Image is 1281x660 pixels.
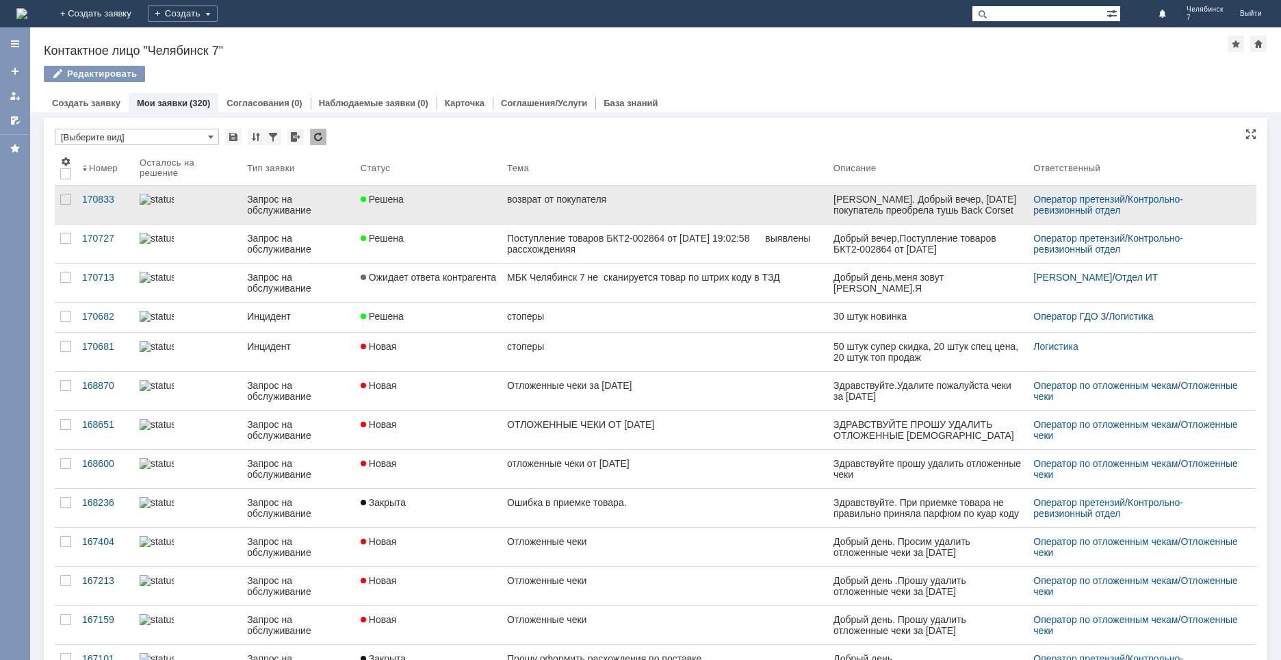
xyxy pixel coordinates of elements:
div: Создать [148,5,218,22]
span: Закрыта [361,497,406,508]
span: Новая [361,341,397,352]
a: Создать заявку [4,60,26,82]
span: Ожидает ответа контрагента [361,272,496,283]
div: ОТЛОЖЕННЫЕ ЧЕКИ ОТ [DATE] [507,419,823,430]
a: Оператор по отложенным чекам [1033,380,1178,391]
a: Оператор претензий [1033,194,1125,205]
a: Новая [355,606,502,644]
div: / [1033,419,1240,441]
th: Осталось на решение [134,151,242,186]
div: Запрос на обслуживание [247,458,350,480]
div: / [1033,194,1240,216]
img: statusbar-0 (1).png [140,458,174,469]
a: statusbar-0 (1).png [134,528,242,566]
a: Отложенные чеки [1033,614,1240,636]
span: Новая [361,419,397,430]
a: Запрос на обслуживание [242,606,355,644]
a: Запрос на обслуживание [242,567,355,605]
span: Настройки [60,156,71,167]
a: Оператор ГДО 3 [1033,311,1106,322]
div: На всю страницу [1245,129,1256,140]
span: Новая [361,458,397,469]
div: Инцидент [247,341,350,352]
a: стоперы [502,303,828,332]
div: (0) [417,98,428,108]
a: Новая [355,567,502,605]
div: / [1033,311,1240,322]
div: Сделать домашней страницей [1250,36,1267,52]
a: statusbar-100 (1).png [134,225,242,263]
div: Запрос на обслуживание [247,536,350,558]
a: Решена [355,225,502,263]
div: (0) [292,98,302,108]
a: Карточка [445,98,484,108]
div: / [1033,233,1240,255]
a: statusbar-100 (1).png [134,186,242,224]
a: Согласования [227,98,289,108]
a: Контрольно-ревизионный отдел [1033,233,1183,255]
div: Ошибка в приемке товара. [507,497,823,508]
div: Сортировка... [248,129,264,145]
img: statusbar-100 (1).png [140,272,174,283]
a: Логистика [1109,311,1153,322]
div: 168236 [82,497,129,508]
span: Решена [361,311,404,322]
img: statusbar-0 (1).png [140,536,174,547]
div: 170681 [82,341,129,352]
a: Отложенные чеки [1033,458,1240,480]
img: statusbar-100 (1).png [140,194,174,205]
div: Номер [89,163,118,173]
div: Поступление товаров БКТ2-002864 от [DATE] 19:02:58 выявлены рассхожденияя [507,233,823,255]
a: Поступление товаров БКТ2-002864 от [DATE] 19:02:58 выявлены рассхожденияя [502,225,828,263]
a: statusbar-0 (1).png [134,450,242,488]
div: стоперы [507,341,823,352]
a: Оператор по отложенным чекам [1033,419,1178,430]
div: 168600 [82,458,129,469]
div: Контактное лицо "Челябинск 7" [44,44,1228,58]
div: Добавить в избранное [1228,36,1244,52]
div: 170713 [82,272,129,283]
div: Запрос на обслуживание [247,614,350,636]
span: Решена [361,233,404,244]
a: Оператор по отложенным чекам [1033,458,1178,469]
a: Оператор по отложенным чекам [1033,536,1178,547]
a: Отложенные чеки [1033,575,1240,597]
a: 170727 [77,225,134,263]
a: 168651 [77,411,134,449]
div: 170727 [82,233,129,244]
span: Новая [361,380,397,391]
a: Отложенные чеки [502,567,828,605]
div: / [1033,380,1240,402]
div: 167213 [82,575,129,586]
a: 170833 [77,186,134,224]
span: 7 [1187,14,1224,22]
a: 168236 [77,489,134,527]
div: Фильтрация... [265,129,281,145]
a: Наблюдаемые заявки [319,98,415,108]
a: Ожидает ответа контрагента [355,264,502,302]
div: Описание [833,163,877,173]
div: Отложенные чеки [507,536,823,547]
a: Запрос на обслуживание [242,411,355,449]
a: Запрос на обслуживание [242,225,355,263]
div: / [1033,272,1240,283]
a: Мои заявки [4,85,26,107]
a: Мои согласования [4,110,26,131]
a: Решена [355,186,502,224]
div: Сохранить вид [225,129,242,145]
div: 167159 [82,614,129,625]
a: Новая [355,450,502,488]
a: 168600 [77,450,134,488]
a: Инцидент [242,333,355,371]
div: Тип заявки [247,163,294,173]
div: Отложенные чеки [507,614,823,625]
div: Запрос на обслуживание [247,575,350,597]
a: Перейти на домашнюю страницу [16,8,27,19]
a: statusbar-100 (1).png [134,489,242,527]
a: Запрос на обслуживание [242,489,355,527]
a: Отложенные чеки за [DATE] [502,372,828,410]
div: 168870 [82,380,129,391]
a: 167213 [77,567,134,605]
div: Запрос на обслуживание [247,380,350,402]
div: Ответственный [1033,163,1100,173]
